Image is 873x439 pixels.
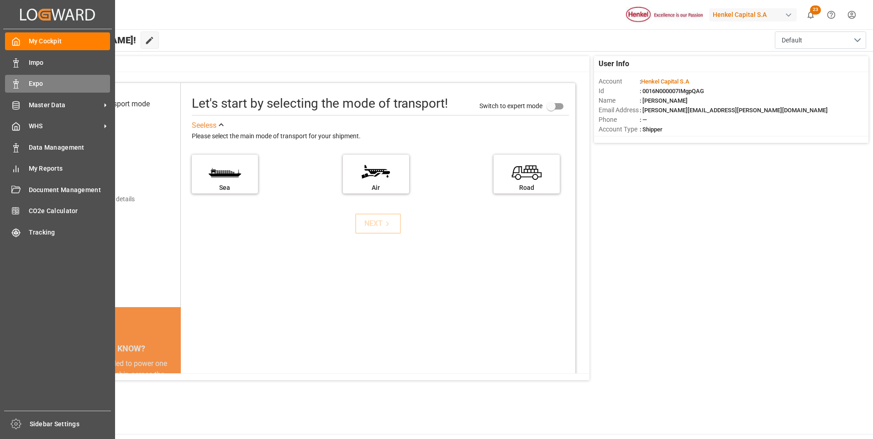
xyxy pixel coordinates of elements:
a: Impo [5,53,110,71]
span: Switch to expert mode [479,102,542,109]
div: Air [347,183,405,193]
span: : [PERSON_NAME] [640,97,688,104]
div: Road [498,183,555,193]
button: NEXT [355,214,401,234]
span: Hello [PERSON_NAME]! [38,31,136,49]
img: Henkel%20logo.jpg_1689854090.jpg [626,7,703,23]
div: Henkel Capital S.A [709,8,797,21]
span: Id [599,86,640,96]
span: Data Management [29,143,110,152]
span: Account [599,77,640,86]
a: My Reports [5,160,110,178]
span: Account Type [599,125,640,134]
button: open menu [775,31,866,49]
a: My Cockpit [5,32,110,50]
a: Tracking [5,223,110,241]
span: Name [599,96,640,105]
span: My Reports [29,164,110,173]
a: CO2e Calculator [5,202,110,220]
div: See less [192,120,216,131]
button: next slide / item [168,358,181,435]
span: Expo [29,79,110,89]
div: Let's start by selecting the mode of transport! [192,94,448,113]
span: Impo [29,58,110,68]
span: : 0016N000007IMgpQAG [640,88,704,94]
div: Please select the main mode of transport for your shipment. [192,131,569,142]
span: 23 [810,5,821,15]
span: Phone [599,115,640,125]
a: Expo [5,75,110,93]
span: Default [782,36,802,45]
button: Henkel Capital S.A [709,6,800,23]
a: Document Management [5,181,110,199]
span: Henkel Capital S.A [641,78,689,85]
span: Tracking [29,228,110,237]
div: Add shipping details [78,194,135,204]
div: NEXT [364,218,392,229]
div: Sea [196,183,253,193]
span: WHS [29,121,101,131]
span: Document Management [29,185,110,195]
button: Help Center [821,5,841,25]
span: : — [640,116,647,123]
span: CO2e Calculator [29,206,110,216]
a: Data Management [5,138,110,156]
span: User Info [599,58,629,69]
button: show 23 new notifications [800,5,821,25]
span: : [PERSON_NAME][EMAIL_ADDRESS][PERSON_NAME][DOMAIN_NAME] [640,107,828,114]
span: My Cockpit [29,37,110,46]
span: Sidebar Settings [30,419,111,429]
span: : Shipper [640,126,663,133]
span: Master Data [29,100,101,110]
span: Email Address [599,105,640,115]
span: : [640,78,689,85]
